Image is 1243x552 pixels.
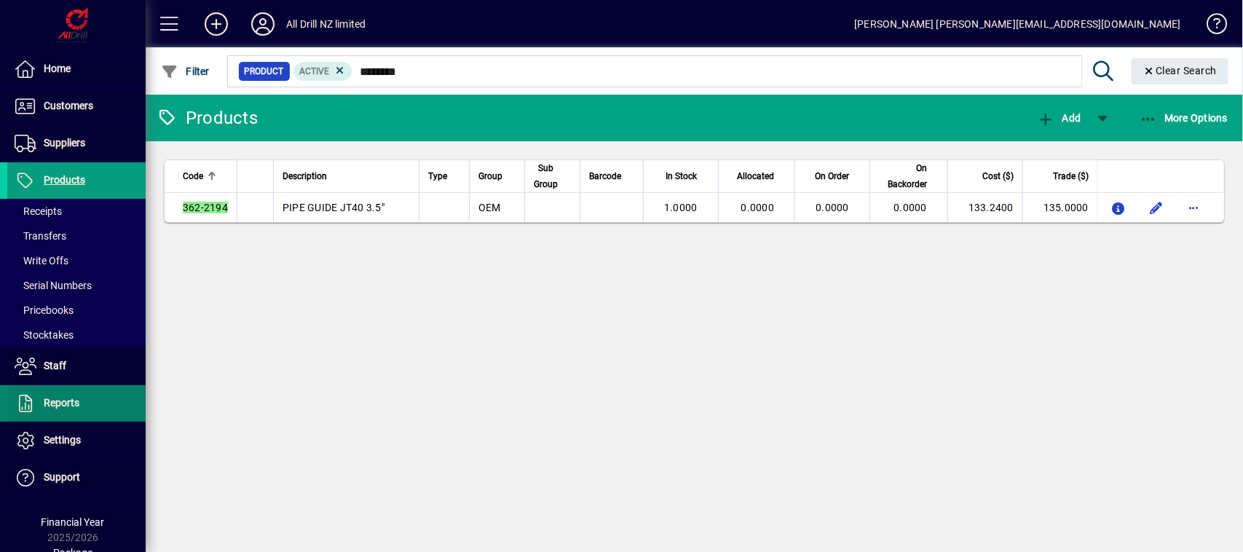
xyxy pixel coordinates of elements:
span: Receipts [15,205,62,217]
div: Products [157,106,258,130]
em: 362-2194 [183,202,228,213]
span: Active [300,66,330,76]
span: Write Offs [15,255,68,267]
button: Filter [157,58,213,84]
a: Receipts [7,199,146,224]
a: Support [7,460,146,496]
span: Support [44,471,80,483]
span: Clear Search [1143,65,1218,76]
span: Stocktakes [15,329,74,341]
span: 0.0000 [816,202,849,213]
span: Suppliers [44,137,85,149]
span: OEM [478,202,501,213]
span: Customers [44,100,93,111]
button: Add [1033,105,1084,131]
span: Products [44,174,85,186]
span: Serial Numbers [15,280,92,291]
a: Knowledge Base [1196,3,1225,50]
button: More Options [1136,105,1232,131]
a: Customers [7,88,146,125]
a: Staff [7,348,146,385]
span: Sub Group [534,160,558,192]
span: PIPE GUIDE JT40 3.5" [283,202,384,213]
span: More Options [1140,112,1228,124]
span: Add [1037,112,1081,124]
span: Pricebooks [15,304,74,316]
button: Clear [1132,58,1229,84]
span: Code [183,168,203,184]
div: Allocated [727,168,788,184]
span: Home [44,63,71,74]
span: Group [478,168,502,184]
span: Barcode [589,168,621,184]
span: Type [428,168,447,184]
div: Group [478,168,516,184]
div: In Stock [652,168,711,184]
div: Code [183,168,228,184]
span: 1.0000 [664,202,698,213]
div: [PERSON_NAME] [PERSON_NAME][EMAIL_ADDRESS][DOMAIN_NAME] [854,12,1181,36]
div: Sub Group [534,160,571,192]
a: Reports [7,385,146,422]
span: Settings [44,434,81,446]
div: On Order [804,168,862,184]
a: Write Offs [7,248,146,273]
span: Cost ($) [982,168,1014,184]
a: Stocktakes [7,323,146,347]
a: Settings [7,422,146,459]
a: Transfers [7,224,146,248]
a: Serial Numbers [7,273,146,298]
a: Pricebooks [7,298,146,323]
span: 0.0000 [741,202,775,213]
span: Transfers [15,230,66,242]
a: Suppliers [7,125,146,162]
span: In Stock [666,168,698,184]
span: Filter [161,66,210,77]
button: Profile [240,11,286,37]
div: On Backorder [879,160,940,192]
button: More options [1183,196,1206,219]
span: Product [245,64,284,79]
button: Add [193,11,240,37]
div: Type [428,168,460,184]
div: Description [283,168,410,184]
span: Description [283,168,327,184]
a: Home [7,51,146,87]
span: Trade ($) [1053,168,1089,184]
mat-chip: Activation Status: Active [294,62,352,81]
span: Staff [44,360,66,371]
div: Barcode [589,168,634,184]
span: Financial Year [42,516,105,528]
span: Allocated [737,168,774,184]
span: On Order [815,168,849,184]
span: Reports [44,397,79,409]
span: On Backorder [879,160,927,192]
div: All Drill NZ limited [286,12,366,36]
td: 135.0000 [1022,193,1097,222]
td: 133.2400 [947,193,1022,222]
span: 0.0000 [894,202,928,213]
button: Edit [1145,196,1168,219]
